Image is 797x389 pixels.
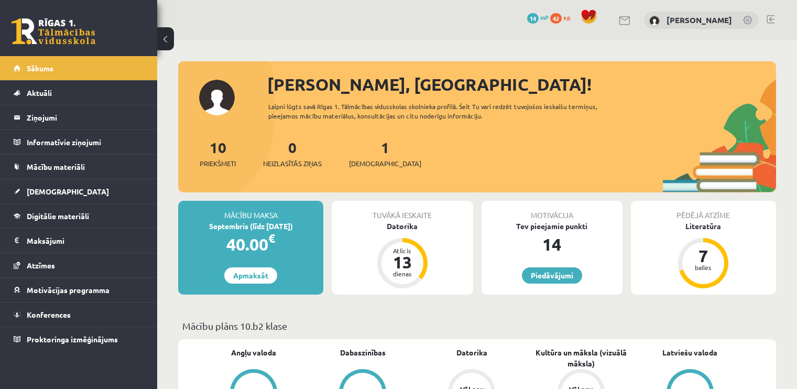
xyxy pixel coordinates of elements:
[14,130,144,154] a: Informatīvie ziņojumi
[14,253,144,277] a: Atzīmes
[268,231,275,246] span: €
[27,310,71,319] span: Konferences
[14,204,144,228] a: Digitālie materiāli
[527,13,539,24] span: 14
[349,158,421,169] span: [DEMOGRAPHIC_DATA]
[527,347,636,369] a: Kultūra un māksla (vizuālā māksla)
[200,158,236,169] span: Priekšmeti
[14,179,144,203] a: [DEMOGRAPHIC_DATA]
[14,278,144,302] a: Motivācijas programma
[332,201,473,221] div: Tuvākā ieskaite
[387,247,418,254] div: Atlicis
[14,155,144,179] a: Mācību materiāli
[224,267,277,284] a: Apmaksāt
[267,72,776,97] div: [PERSON_NAME], [GEOGRAPHIC_DATA]!
[540,13,549,21] span: mP
[482,201,623,221] div: Motivācija
[27,211,89,221] span: Digitālie materiāli
[527,13,549,21] a: 14 mP
[268,102,627,121] div: Laipni lūgts savā Rīgas 1. Tālmācības vidusskolas skolnieka profilā. Šeit Tu vari redzēt tuvojošo...
[332,221,473,290] a: Datorika Atlicis 13 dienas
[27,88,52,98] span: Aktuāli
[631,221,776,232] div: Literatūra
[231,347,276,358] a: Angļu valoda
[27,261,55,270] span: Atzīmes
[178,201,323,221] div: Mācību maksa
[687,247,719,264] div: 7
[14,302,144,327] a: Konferences
[27,187,109,196] span: [DEMOGRAPHIC_DATA]
[182,319,772,333] p: Mācību plāns 10.b2 klase
[631,221,776,290] a: Literatūra 7 balles
[14,105,144,129] a: Ziņojumi
[178,221,323,232] div: Septembris (līdz [DATE])
[14,56,144,80] a: Sākums
[687,264,719,271] div: balles
[522,267,582,284] a: Piedāvājumi
[27,162,85,171] span: Mācību materiāli
[563,13,570,21] span: xp
[178,232,323,257] div: 40.00
[550,13,562,24] span: 42
[263,138,322,169] a: 0Neizlasītās ziņas
[12,18,95,45] a: Rīgas 1. Tālmācības vidusskola
[456,347,487,358] a: Datorika
[662,347,717,358] a: Latviešu valoda
[387,271,418,277] div: dienas
[27,63,53,73] span: Sākums
[340,347,386,358] a: Dabaszinības
[27,130,144,154] legend: Informatīvie ziņojumi
[263,158,322,169] span: Neizlasītās ziņas
[349,138,421,169] a: 1[DEMOGRAPHIC_DATA]
[14,81,144,105] a: Aktuāli
[27,285,110,295] span: Motivācijas programma
[200,138,236,169] a: 10Priekšmeti
[27,105,144,129] legend: Ziņojumi
[482,221,623,232] div: Tev pieejamie punkti
[482,232,623,257] div: 14
[14,229,144,253] a: Maksājumi
[387,254,418,271] div: 13
[631,201,776,221] div: Pēdējā atzīme
[27,229,144,253] legend: Maksājumi
[667,15,732,25] a: [PERSON_NAME]
[332,221,473,232] div: Datorika
[649,16,660,26] img: Aleksandrija Līduma
[27,334,118,344] span: Proktoringa izmēģinājums
[14,327,144,351] a: Proktoringa izmēģinājums
[550,13,575,21] a: 42 xp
